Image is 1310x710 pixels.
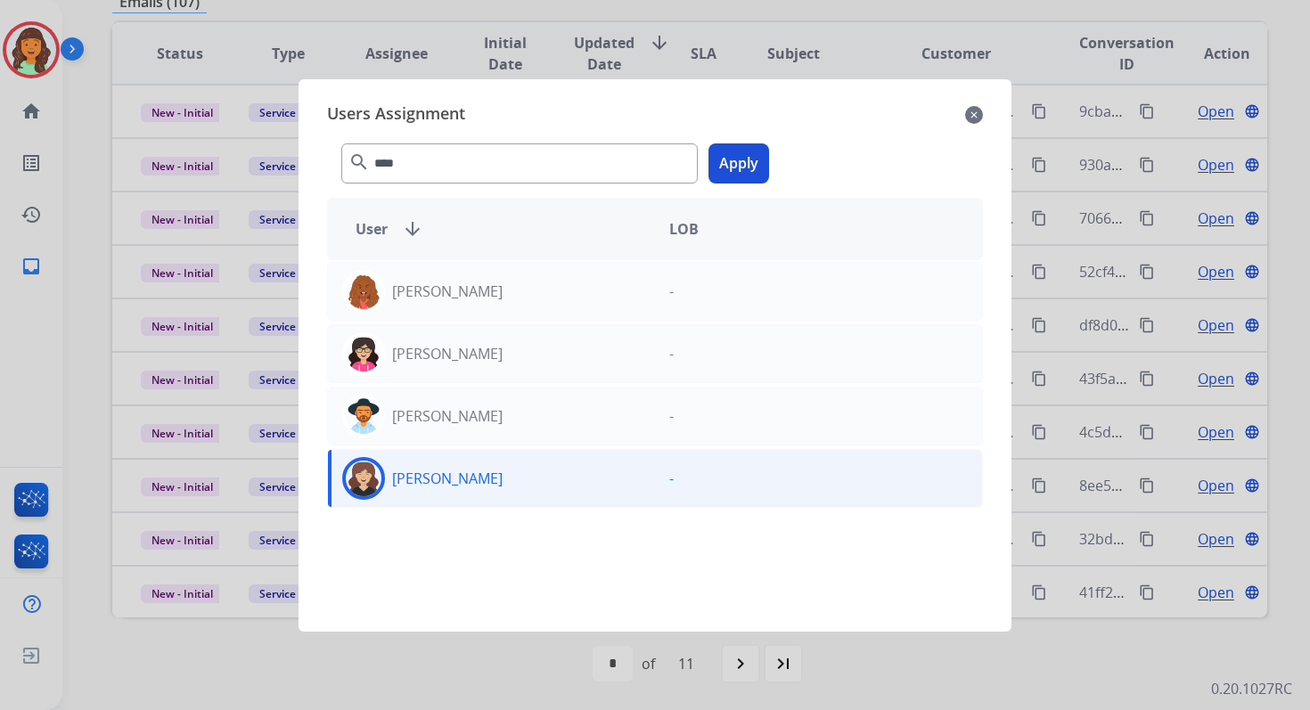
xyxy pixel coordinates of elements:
div: User [341,218,655,240]
button: Apply [708,143,769,184]
mat-icon: close [965,104,983,126]
p: - [669,468,674,489]
span: Users Assignment [327,101,465,129]
p: - [669,281,674,302]
p: [PERSON_NAME] [392,281,503,302]
p: - [669,405,674,427]
p: [PERSON_NAME] [392,405,503,427]
mat-icon: search [348,151,370,173]
mat-icon: arrow_downward [402,218,423,240]
p: [PERSON_NAME] [392,343,503,364]
p: - [669,343,674,364]
p: [PERSON_NAME] [392,468,503,489]
span: LOB [669,218,699,240]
